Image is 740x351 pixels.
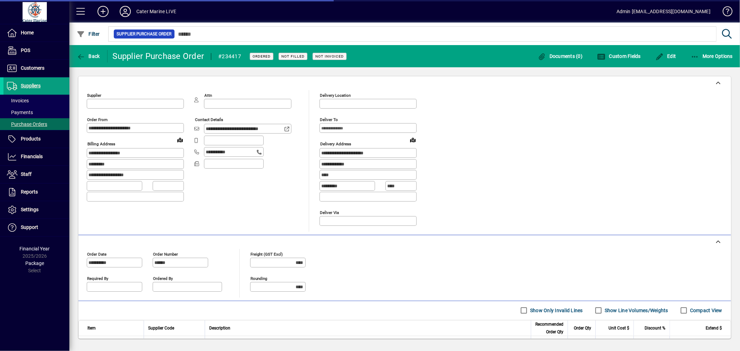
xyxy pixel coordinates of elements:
a: Knowledge Base [717,1,731,24]
button: Filter [75,28,102,40]
mat-label: Order from [87,117,108,122]
button: More Options [689,50,735,62]
span: Custom Fields [597,53,641,59]
span: Payments [7,110,33,115]
td: 8EV003361-002 [144,336,205,350]
span: Settings [21,207,39,212]
div: Cater Marine LIVE [136,6,176,17]
span: Documents (0) [538,53,583,59]
span: More Options [691,53,733,59]
label: Show Only Invalid Lines [529,307,583,314]
span: Discount % [645,324,665,332]
a: POS [3,42,69,59]
td: 1.0000 [568,336,595,350]
button: Add [92,5,114,18]
td: 69.8500 [595,336,633,350]
mat-label: Deliver via [320,210,339,215]
span: Supplier Code [148,324,174,332]
button: Edit [654,50,678,62]
span: Not Filled [281,54,305,59]
mat-label: Rounding [250,276,267,281]
span: Staff [21,171,32,177]
a: Support [3,219,69,236]
a: Customers [3,60,69,77]
span: Suppliers [21,83,41,88]
a: Purchase Orders [3,118,69,130]
span: Order Qty [574,324,591,332]
span: Filter [77,31,100,37]
span: Financials [21,154,43,159]
span: Purchase Orders [7,121,47,127]
span: Unit Cost $ [609,324,629,332]
app-page-header-button: Back [69,50,108,62]
mat-label: Attn [204,93,212,98]
mat-label: Order number [153,251,178,256]
button: Profile [114,5,136,18]
mat-label: Required by [87,276,108,281]
label: Show Line Volumes/Weights [603,307,668,314]
mat-label: Deliver To [320,117,338,122]
span: Ordered [253,54,271,59]
span: Not Invoiced [315,54,344,59]
span: Back [77,53,100,59]
div: #234417 [218,51,241,62]
span: Extend $ [706,324,722,332]
mat-label: Ordered by [153,276,173,281]
span: Financial Year [20,246,50,251]
a: Staff [3,166,69,183]
span: Reports [21,189,38,195]
mat-label: Order date [87,251,107,256]
span: Package [25,260,44,266]
mat-label: Supplier [87,93,101,98]
span: Support [21,224,38,230]
span: Edit [655,53,676,59]
button: Documents (0) [536,50,585,62]
span: Recommended Order Qty [535,320,563,336]
span: POS [21,48,30,53]
td: 69.85 [670,336,731,350]
a: Invoices [3,95,69,106]
span: Customers [21,65,44,71]
span: Home [21,30,34,35]
mat-label: Freight (GST excl) [250,251,283,256]
span: Description [209,324,230,332]
mat-label: Delivery Location [320,93,351,98]
span: Products [21,136,41,142]
div: Supplier Purchase Order [113,51,204,62]
span: Supplier Purchase Order [117,31,172,37]
a: View on map [175,134,186,145]
button: Back [75,50,102,62]
a: Settings [3,201,69,219]
a: Financials [3,148,69,165]
div: Admin [EMAIL_ADDRESS][DOMAIN_NAME] [616,6,711,17]
a: Reports [3,183,69,201]
label: Compact View [689,307,722,314]
a: Products [3,130,69,148]
span: Invoices [7,98,29,103]
a: Payments [3,106,69,118]
button: Custom Fields [595,50,643,62]
span: Item [87,324,96,332]
a: View on map [407,134,418,145]
a: Home [3,24,69,42]
td: 0.00 [633,336,670,350]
